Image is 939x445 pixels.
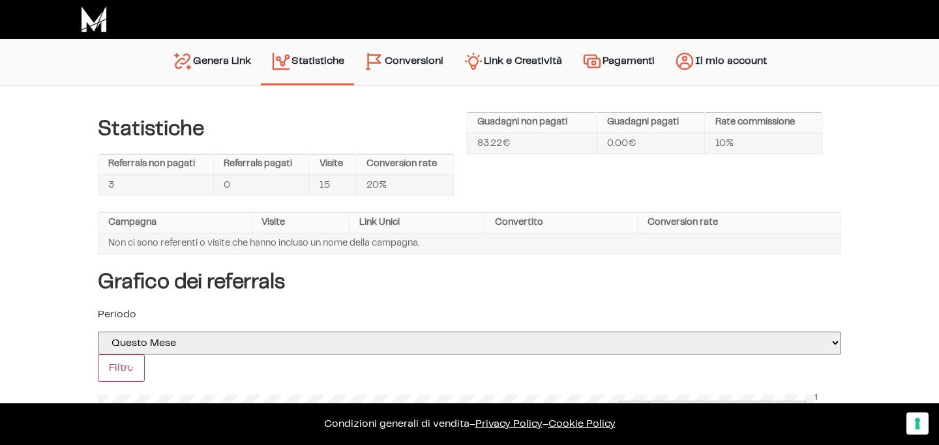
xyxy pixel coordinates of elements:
[271,51,291,72] img: stats.svg
[705,133,822,154] td: 10%
[467,133,597,154] td: 83.22€
[98,154,214,175] th: Referrals non pagati
[98,117,455,141] h4: Statistiche
[98,175,214,195] td: 3
[364,51,385,72] img: conversion-2.svg
[354,46,453,79] a: Conversioni
[162,46,261,79] a: Genera Link
[98,270,841,294] h4: Grafico dei referrals
[261,46,354,77] a: Statistiche
[664,46,777,79] a: Il mio account
[582,51,603,72] img: payments.svg
[475,419,543,429] a: Privacy Policy
[814,391,819,404] div: 1
[214,154,310,175] th: Referrals pagati
[463,51,484,72] img: creativity.svg
[309,175,356,195] td: 15
[906,412,929,435] button: Le tue preferenze relative al consenso per le tecnologie di tracciamento
[649,401,805,435] td: Guadagni dei referrals non pagati
[13,416,926,432] p: – –
[638,212,841,233] th: Conversion rate
[349,212,484,233] th: Link Unici
[484,212,638,233] th: Convertito
[214,175,310,195] td: 0
[548,419,616,429] span: Cookie Policy
[324,419,469,429] a: Condizioni generali di vendita
[467,113,597,134] th: Guadagni non pagati
[356,154,454,175] th: Conversion rate
[453,46,572,79] a: Link e Creatività
[309,154,356,175] th: Visite
[98,307,841,323] p: Periodo
[674,51,695,72] img: account.svg
[356,175,454,195] td: 20%
[705,113,822,134] th: Rate commissione
[572,46,664,79] a: Pagamenti
[98,212,252,233] th: Campagna
[597,113,705,134] th: Guadagni pagati
[597,133,705,154] td: 0.00€
[98,354,145,382] input: Filtro
[98,233,841,254] td: Non ci sono referenti o visite che hanno incluso un nome della campagna.
[98,332,841,354] select: selected='selected'
[10,394,50,433] iframe: Customerly Messenger Launcher
[162,39,777,85] nav: Menu principale
[252,212,350,233] th: Visite
[172,51,193,72] img: generate-link.svg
